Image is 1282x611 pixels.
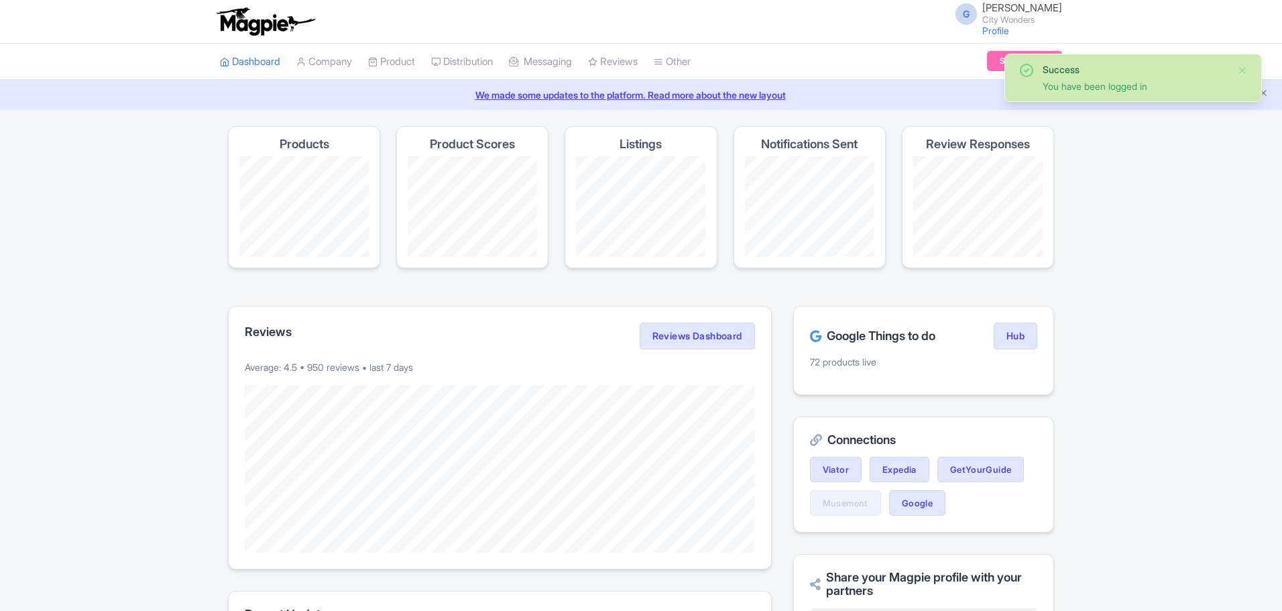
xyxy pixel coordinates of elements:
[430,137,515,151] h4: Product Scores
[937,457,1025,482] a: GetYourGuide
[640,323,755,349] a: Reviews Dashboard
[654,44,691,80] a: Other
[296,44,352,80] a: Company
[982,25,1009,36] a: Profile
[220,44,280,80] a: Dashboard
[810,490,881,516] a: Musement
[761,137,858,151] h4: Notifications Sent
[8,88,1274,102] a: We made some updates to the platform. Read more about the new layout
[982,1,1062,14] span: [PERSON_NAME]
[1043,62,1226,76] div: Success
[994,323,1037,349] a: Hub
[926,137,1030,151] h4: Review Responses
[280,137,329,151] h4: Products
[810,433,1037,447] h2: Connections
[982,15,1062,24] small: City Wonders
[588,44,638,80] a: Reviews
[1043,79,1226,93] div: You have been logged in
[810,329,935,343] h2: Google Things to do
[213,7,317,36] img: logo-ab69f6fb50320c5b225c76a69d11143b.png
[620,137,662,151] h4: Listings
[245,360,755,374] p: Average: 4.5 • 950 reviews • last 7 days
[955,3,977,25] span: G
[1259,87,1269,102] button: Close announcement
[889,490,945,516] a: Google
[368,44,415,80] a: Product
[810,457,862,482] a: Viator
[431,44,493,80] a: Distribution
[245,325,292,339] h2: Reviews
[1237,62,1248,78] button: Close
[947,3,1062,24] a: G [PERSON_NAME] City Wonders
[810,355,1037,369] p: 72 products live
[987,51,1062,71] a: Subscription
[810,571,1037,598] h2: Share your Magpie profile with your partners
[509,44,572,80] a: Messaging
[870,457,929,482] a: Expedia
